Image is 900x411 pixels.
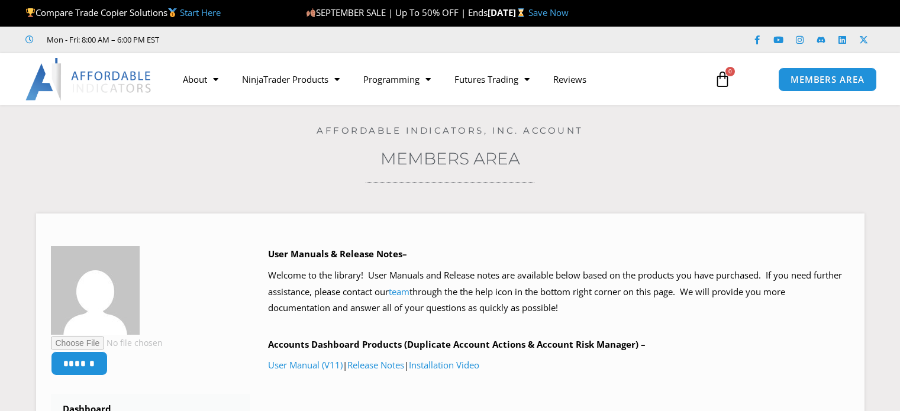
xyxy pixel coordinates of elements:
[51,246,140,335] img: 5940f6431e281a6ece0926ec54faf6d8d2127833e2ba38266c1af7649aa4db58
[351,66,443,93] a: Programming
[317,125,583,136] a: Affordable Indicators, Inc. Account
[409,359,479,371] a: Installation Video
[176,34,353,46] iframe: Customer reviews powered by Trustpilot
[26,8,35,17] img: 🏆
[268,338,646,350] b: Accounts Dashboard Products (Duplicate Account Actions & Account Risk Manager) –
[25,7,221,18] span: Compare Trade Copier Solutions
[168,8,177,17] img: 🥇
[171,66,702,93] nav: Menu
[44,33,159,47] span: Mon - Fri: 8:00 AM – 6:00 PM EST
[696,62,749,96] a: 0
[347,359,404,371] a: Release Notes
[778,67,877,92] a: MEMBERS AREA
[528,7,569,18] a: Save Now
[268,357,850,374] p: | |
[180,7,221,18] a: Start Here
[389,286,409,297] a: team
[268,248,407,260] b: User Manuals & Release Notes–
[488,7,528,18] strong: [DATE]
[268,359,343,371] a: User Manual (V11)
[25,58,153,101] img: LogoAI | Affordable Indicators – NinjaTrader
[307,8,315,17] img: 🍂
[443,66,541,93] a: Futures Trading
[306,7,488,18] span: SEPTEMBER SALE | Up To 50% OFF | Ends
[517,8,525,17] img: ⌛
[230,66,351,93] a: NinjaTrader Products
[791,75,864,84] span: MEMBERS AREA
[725,67,735,76] span: 0
[541,66,598,93] a: Reviews
[171,66,230,93] a: About
[380,148,520,169] a: Members Area
[268,267,850,317] p: Welcome to the library! User Manuals and Release notes are available below based on the products ...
